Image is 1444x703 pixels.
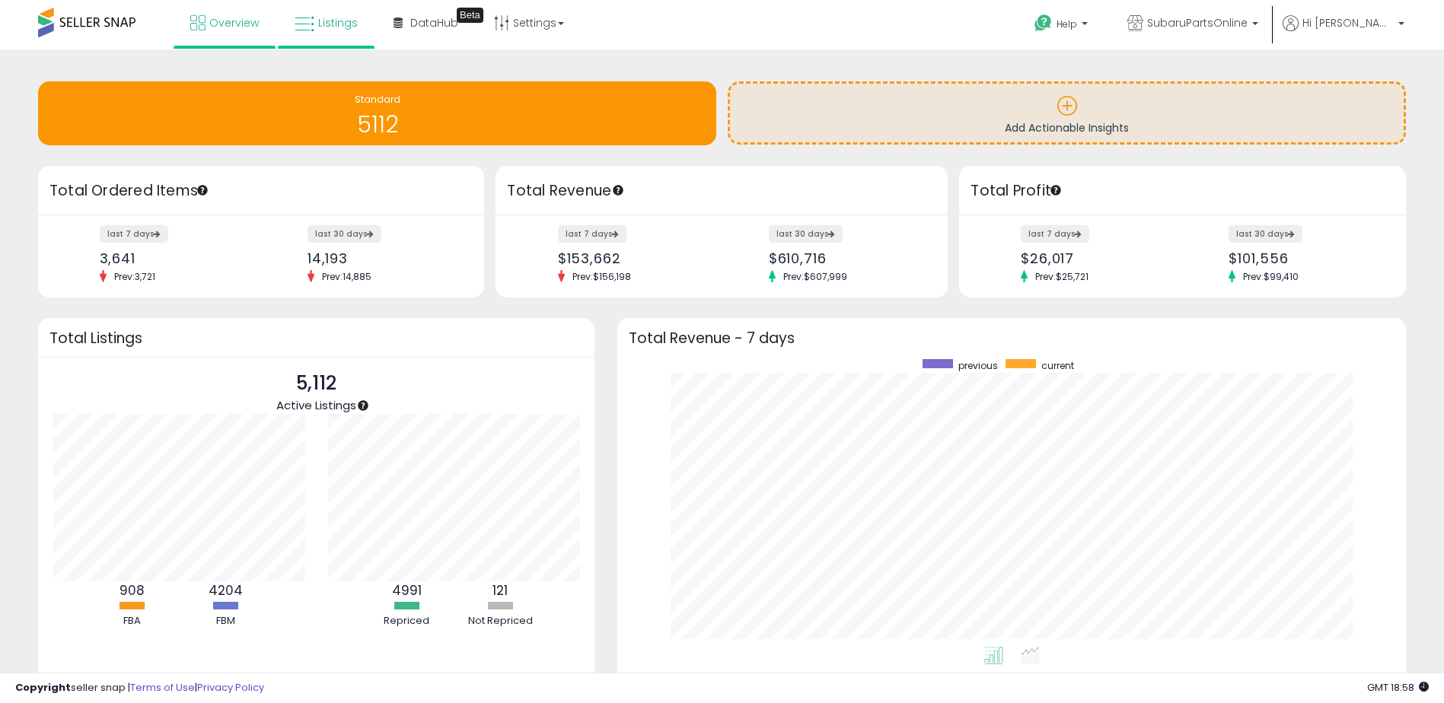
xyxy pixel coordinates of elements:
[454,614,546,628] div: Not Repriced
[49,332,583,344] h3: Total Listings
[1021,250,1171,266] div: $26,017
[730,84,1404,142] a: Add Actionable Insights
[180,614,272,628] div: FBM
[457,8,483,23] div: Tooltip anchor
[314,270,379,283] span: Prev: 14,885
[1022,2,1103,49] a: Help
[1005,120,1129,135] span: Add Actionable Insights
[769,225,843,243] label: last 30 days
[1034,14,1053,33] i: Get Help
[1229,250,1379,266] div: $101,556
[107,270,163,283] span: Prev: 3,721
[776,270,855,283] span: Prev: $607,999
[558,250,711,266] div: $153,662
[1229,225,1302,243] label: last 30 days
[629,332,1395,344] h3: Total Revenue - 7 days
[196,183,209,197] div: Tooltip anchor
[209,15,259,30] span: Overview
[1147,15,1248,30] span: SubaruPartsOnline
[971,180,1394,202] h3: Total Profit
[1302,15,1394,30] span: Hi [PERSON_NAME]
[492,581,508,600] b: 121
[1283,15,1404,49] a: Hi [PERSON_NAME]
[1367,680,1429,695] span: 2025-10-9 18:58 GMT
[318,15,358,30] span: Listings
[565,270,639,283] span: Prev: $156,198
[392,581,422,600] b: 4991
[1021,225,1089,243] label: last 7 days
[15,680,71,695] strong: Copyright
[355,93,400,106] span: Standard
[87,614,178,628] div: FBA
[410,15,458,30] span: DataHub
[1049,183,1063,197] div: Tooltip anchor
[100,225,168,243] label: last 7 days
[100,250,250,266] div: 3,641
[356,399,370,412] div: Tooltip anchor
[46,112,709,137] h1: 5112
[120,581,145,600] b: 908
[507,180,936,202] h3: Total Revenue
[769,250,922,266] div: $610,716
[38,81,716,145] a: Standard 5112
[558,225,626,243] label: last 7 days
[276,397,356,413] span: Active Listings
[308,250,458,266] div: 14,193
[1057,17,1077,30] span: Help
[15,681,264,695] div: seller snap | |
[209,581,243,600] b: 4204
[49,180,473,202] h3: Total Ordered Items
[276,369,356,398] p: 5,112
[1041,359,1074,372] span: current
[308,225,381,243] label: last 30 days
[130,680,195,695] a: Terms of Use
[197,680,264,695] a: Privacy Policy
[958,359,998,372] span: previous
[1028,270,1096,283] span: Prev: $25,721
[361,614,452,628] div: Repriced
[1235,270,1306,283] span: Prev: $99,410
[611,183,625,197] div: Tooltip anchor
